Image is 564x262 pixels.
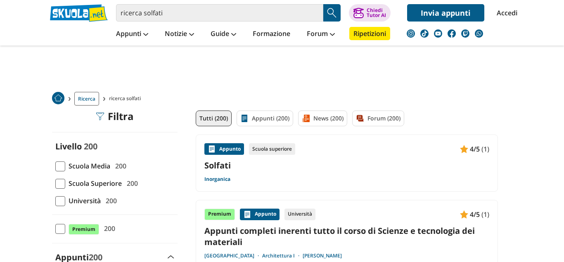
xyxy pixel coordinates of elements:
span: 4/5 [470,209,480,220]
img: youtube [434,29,442,38]
img: Forum filtro contenuto [356,114,364,123]
img: Appunti contenuto [460,210,468,219]
a: Inorganica [204,176,230,183]
button: Search Button [323,4,341,22]
span: Premium [69,224,99,235]
span: 200 [123,178,138,189]
span: 200 [84,141,97,152]
span: 200 [102,195,117,206]
img: twitch [461,29,469,38]
div: Università [284,209,315,220]
a: Invia appunti [407,4,484,22]
a: Appunti completi inerenti tutto il corso di Scienze e tecnologia dei materiali [204,225,489,248]
a: [GEOGRAPHIC_DATA] [204,252,262,259]
span: 4/5 [470,144,480,154]
img: Apri e chiudi sezione [168,255,174,259]
img: Appunti contenuto [460,145,468,153]
img: tiktok [420,29,429,38]
img: Appunti contenuto [208,145,216,153]
span: 200 [101,223,115,234]
div: Appunto [240,209,280,220]
a: Forum (200) [352,111,404,126]
button: ChiediTutor AI [349,4,391,22]
span: Università [65,195,101,206]
a: Ripetizioni [349,27,390,40]
label: Livello [55,141,82,152]
a: [PERSON_NAME] [303,252,342,259]
img: News filtro contenuto [302,114,310,123]
div: Premium [204,209,235,220]
a: Home [52,92,64,106]
div: Scuola superiore [249,143,295,155]
a: Tutti (200) [196,111,232,126]
span: Scuola Media [65,161,110,171]
a: Solfati [204,160,489,171]
a: Formazione [251,27,292,42]
a: Forum [305,27,337,42]
a: Notizie [163,27,196,42]
a: Guide [209,27,238,42]
a: Accedi [497,4,514,22]
a: Architettura I [262,252,303,259]
img: facebook [448,29,456,38]
img: Cerca appunti, riassunti o versioni [326,7,338,19]
img: Home [52,92,64,104]
div: Appunto [204,143,244,155]
img: WhatsApp [475,29,483,38]
span: ricerca solfati [109,92,144,106]
span: Scuola Superiore [65,178,122,189]
a: News (200) [298,111,347,126]
img: Appunti filtro contenuto [240,114,249,123]
span: (1) [481,209,489,220]
a: Appunti [114,27,150,42]
input: Cerca appunti, riassunti o versioni [116,4,323,22]
div: Chiedi Tutor AI [367,8,386,18]
span: (1) [481,144,489,154]
a: Ricerca [74,92,99,106]
img: instagram [407,29,415,38]
span: 200 [112,161,126,171]
div: Filtra [96,111,134,122]
img: Filtra filtri mobile [96,112,104,120]
a: Appunti (200) [237,111,293,126]
img: Appunti contenuto [243,210,251,219]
